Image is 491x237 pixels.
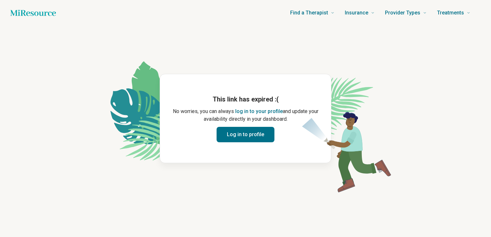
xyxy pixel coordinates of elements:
[345,8,368,17] span: Insurance
[170,108,321,123] p: No worries, you can always and update your availability directly in your dashboard.
[217,127,274,142] button: Log in to profile
[235,108,283,115] button: log in to your profile
[385,8,420,17] span: Provider Types
[437,8,464,17] span: Treatments
[290,8,328,17] span: Find a Therapist
[10,6,56,19] a: Home page
[170,95,321,104] h1: This link has expired :(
